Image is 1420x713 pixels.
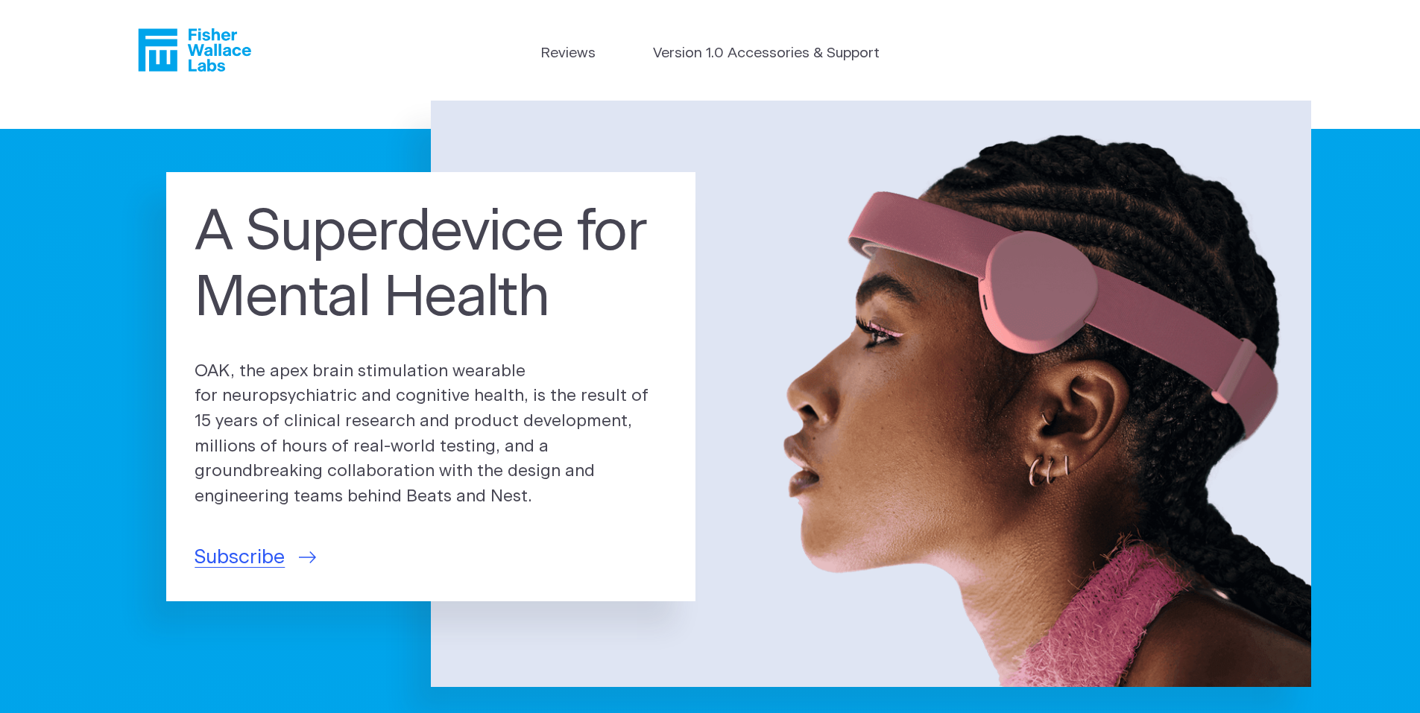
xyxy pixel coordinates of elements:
a: Version 1.0 Accessories & Support [653,43,880,65]
a: Fisher Wallace [138,28,251,72]
p: OAK, the apex brain stimulation wearable for neuropsychiatric and cognitive health, is the result... [195,359,667,510]
a: Reviews [540,43,596,65]
h1: A Superdevice for Mental Health [195,200,667,332]
span: Subscribe [195,543,285,572]
a: Subscribe [195,543,316,572]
